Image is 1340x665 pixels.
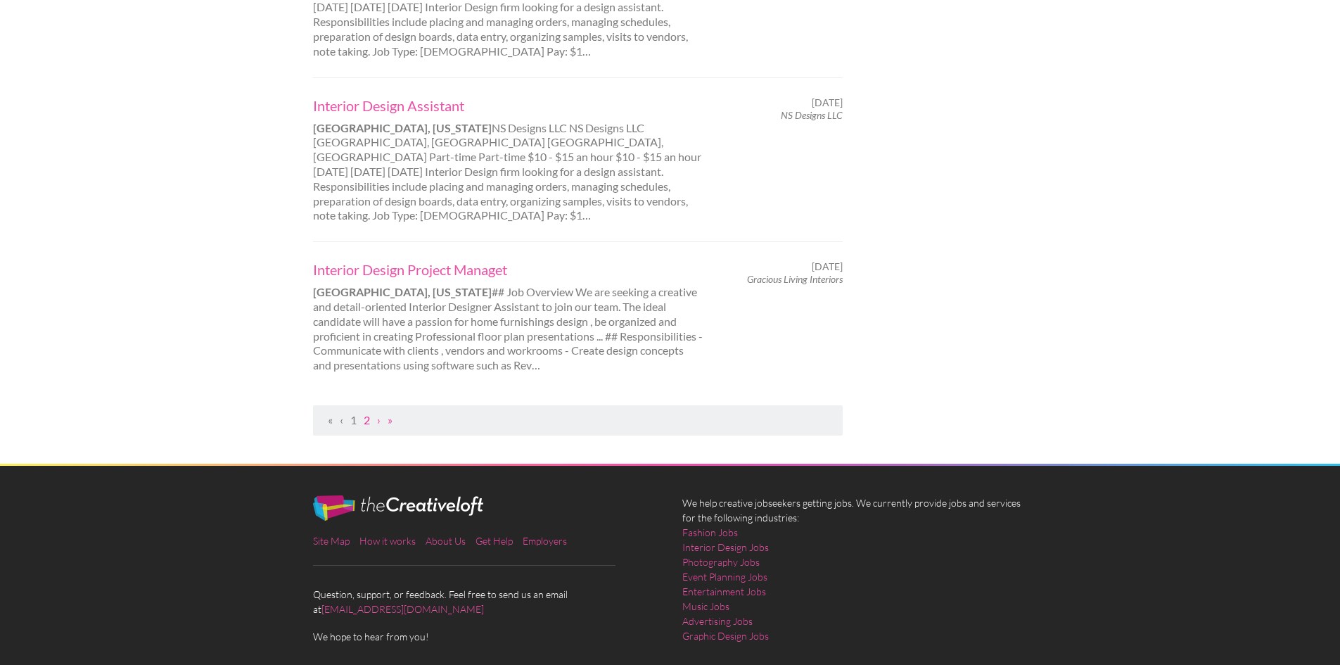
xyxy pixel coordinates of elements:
div: We help creative jobseekers getting jobs. We currently provide jobs and services for the followin... [670,495,1040,654]
div: Question, support, or feedback. Feel free to send us an email at [301,495,670,644]
a: About Us [426,535,466,547]
span: We hope to hear from you! [313,629,658,644]
a: Photography Jobs [682,555,760,569]
a: Music Jobs [682,599,729,614]
strong: [GEOGRAPHIC_DATA], [US_STATE] [313,285,492,298]
em: NS Designs LLC [781,109,843,121]
span: [DATE] [812,260,843,273]
a: Site Map [313,535,350,547]
strong: [GEOGRAPHIC_DATA], [US_STATE] [313,121,492,134]
a: Interior Design Assistant [313,96,704,115]
a: Last Page, Page 2 [388,413,393,426]
span: [DATE] [812,96,843,109]
a: How it works [359,535,416,547]
a: Get Help [476,535,513,547]
a: Entertainment Jobs [682,584,766,599]
a: Event Planning Jobs [682,569,767,584]
div: NS Designs LLC NS Designs LLC [GEOGRAPHIC_DATA], [GEOGRAPHIC_DATA] [GEOGRAPHIC_DATA], [GEOGRAPHIC... [301,96,717,224]
a: Fashion Jobs [682,525,738,540]
a: Page 2 [364,413,370,426]
a: Advertising Jobs [682,614,753,628]
span: Previous Page [340,413,343,426]
span: First Page [328,413,333,426]
a: Graphic Design Jobs [682,628,769,643]
a: Employers [523,535,567,547]
a: Interior Design Jobs [682,540,769,555]
a: Page 1 [350,413,357,426]
a: Next Page [377,413,381,426]
div: ## Job Overview We are seeking a creative and detail-oriented Interior Designer Assistant to join... [301,260,717,373]
a: [EMAIL_ADDRESS][DOMAIN_NAME] [321,603,484,615]
em: Gracious Living Interiors [747,273,843,285]
img: The Creative Loft [313,495,483,521]
a: Interior Design Project Managet [313,260,704,279]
